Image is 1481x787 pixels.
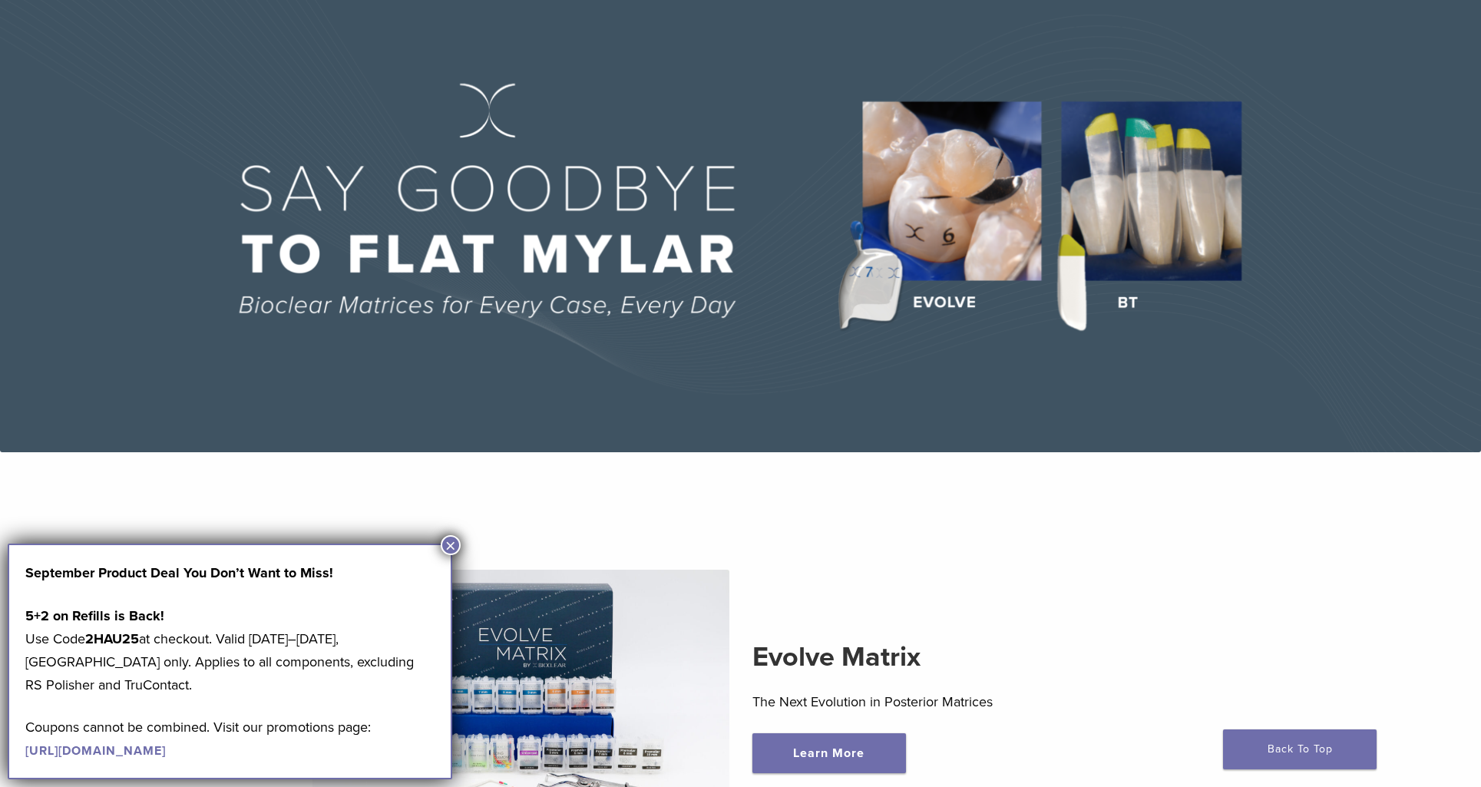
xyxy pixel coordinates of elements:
[25,716,435,762] p: Coupons cannot be combined. Visit our promotions page:
[752,639,1169,676] h2: Evolve Matrix
[752,690,1169,713] p: The Next Evolution in Posterior Matrices
[25,564,333,581] strong: September Product Deal You Don’t Want to Miss!
[1223,729,1377,769] a: Back To Top
[25,743,166,759] a: [URL][DOMAIN_NAME]
[25,607,164,624] strong: 5+2 on Refills is Back!
[752,733,906,773] a: Learn More
[85,630,139,647] strong: 2HAU25
[25,604,435,696] p: Use Code at checkout. Valid [DATE]–[DATE], [GEOGRAPHIC_DATA] only. Applies to all components, exc...
[441,535,461,555] button: Close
